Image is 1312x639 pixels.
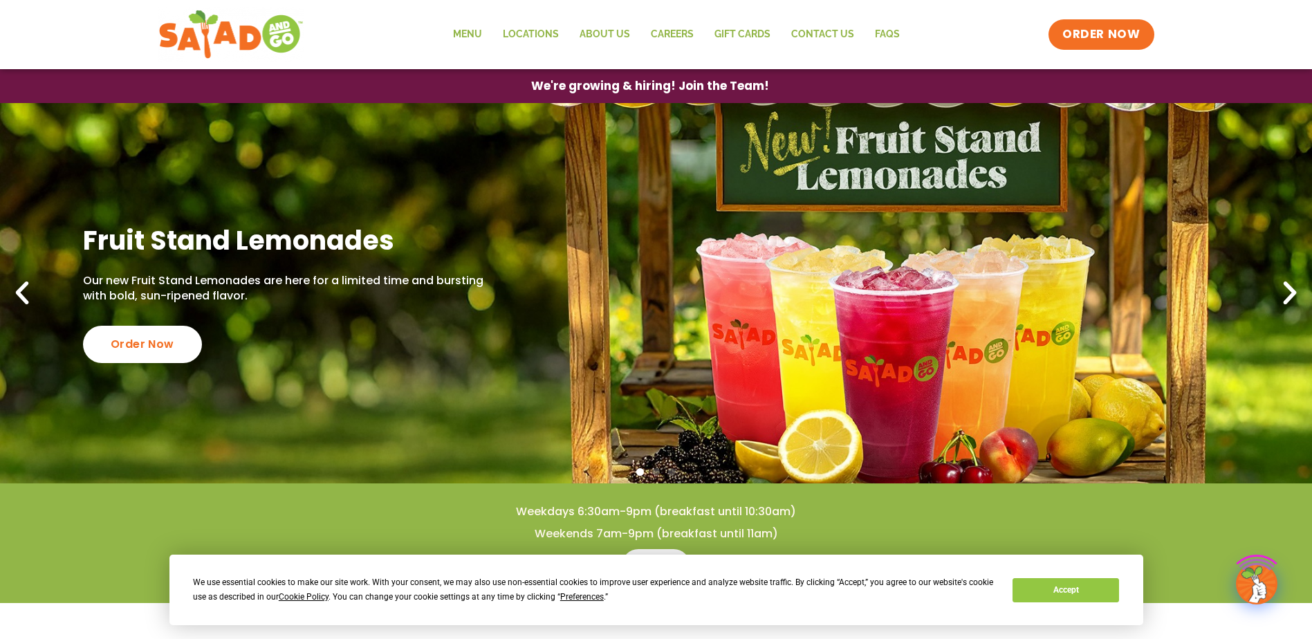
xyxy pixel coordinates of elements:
div: We use essential cookies to make our site work. With your consent, we may also use non-essential ... [193,575,996,604]
span: Cookie Policy [279,592,329,602]
h2: Fruit Stand Lemonades [83,223,488,257]
a: Contact Us [781,19,865,50]
div: Previous slide [7,278,37,308]
a: Careers [640,19,704,50]
a: Menu [443,19,492,50]
p: Our new Fruit Stand Lemonades are here for a limited time and bursting with bold, sun-ripened fla... [83,273,488,304]
a: GIFT CARDS [704,19,781,50]
span: ORDER NOW [1062,26,1140,43]
h4: Weekends 7am-9pm (breakfast until 11am) [28,526,1284,541]
span: Go to slide 1 [636,468,644,476]
img: new-SAG-logo-768×292 [158,7,304,62]
span: We're growing & hiring! Join the Team! [531,80,769,92]
div: Next slide [1275,278,1305,308]
span: Preferences [560,592,604,602]
a: We're growing & hiring! Join the Team! [510,70,790,102]
h4: Weekdays 6:30am-9pm (breakfast until 10:30am) [28,504,1284,519]
span: Go to slide 3 [668,468,676,476]
a: Menu [622,549,690,582]
div: Order Now [83,326,202,363]
a: Locations [492,19,569,50]
div: Cookie Consent Prompt [169,555,1143,625]
a: About Us [569,19,640,50]
button: Accept [1013,578,1119,602]
span: Go to slide 2 [652,468,660,476]
a: FAQs [865,19,910,50]
nav: Menu [443,19,910,50]
a: ORDER NOW [1048,19,1154,50]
